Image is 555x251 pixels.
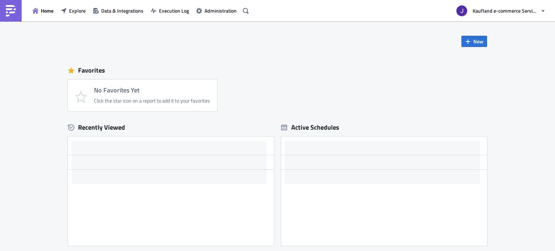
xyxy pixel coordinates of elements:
[473,38,483,45] span: New
[69,7,86,14] span: Explore
[5,5,17,17] img: PushMetrics
[193,5,240,16] button: Administration
[473,7,538,14] span: Kaufland e-commerce Services GmbH & Co. KG
[94,87,210,94] h4: No Favorites Yet
[281,123,339,131] div: Active Schedules
[101,7,143,14] span: Data & Integrations
[89,5,147,16] button: Data & Integrations
[68,65,487,76] div: Favorites
[147,5,193,16] button: Execution Log
[68,122,274,133] div: Recently Viewed
[461,36,487,47] button: New
[41,7,53,14] span: Home
[205,7,237,14] span: Administration
[57,5,89,16] button: Explore
[159,7,189,14] span: Execution Log
[94,98,210,104] div: Click the star icon on a report to add it to your favorites
[29,5,57,16] button: Home
[456,5,468,17] img: Avatar
[452,3,550,19] button: Kaufland e-commerce Services GmbH & Co. KG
